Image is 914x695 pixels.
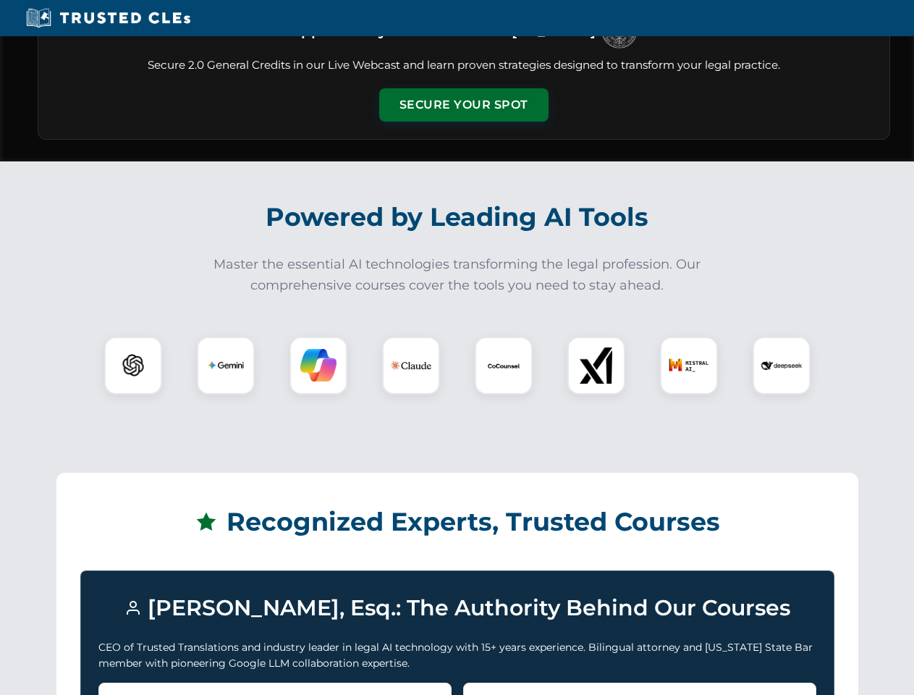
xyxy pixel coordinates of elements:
[761,345,802,386] img: DeepSeek Logo
[300,347,337,384] img: Copilot Logo
[98,639,816,672] p: CEO of Trusted Translations and industry leader in legal AI technology with 15+ years experience....
[382,337,440,395] div: Claude
[289,337,347,395] div: Copilot
[56,192,858,243] h2: Powered by Leading AI Tools
[753,337,811,395] div: DeepSeek
[578,347,614,384] img: xAI Logo
[204,254,711,296] p: Master the essential AI technologies transforming the legal profession. Our comprehensive courses...
[669,345,709,386] img: Mistral AI Logo
[660,337,718,395] div: Mistral AI
[80,497,834,547] h2: Recognized Experts, Trusted Courses
[104,337,162,395] div: ChatGPT
[197,337,255,395] div: Gemini
[391,345,431,386] img: Claude Logo
[486,347,522,384] img: CoCounsel Logo
[56,57,872,74] p: Secure 2.0 General Credits in our Live Webcast and learn proven strategies designed to transform ...
[567,337,625,395] div: xAI
[22,7,195,29] img: Trusted CLEs
[112,345,154,387] img: ChatGPT Logo
[208,347,244,384] img: Gemini Logo
[379,88,549,122] button: Secure Your Spot
[475,337,533,395] div: CoCounsel
[98,589,816,628] h3: [PERSON_NAME], Esq.: The Authority Behind Our Courses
